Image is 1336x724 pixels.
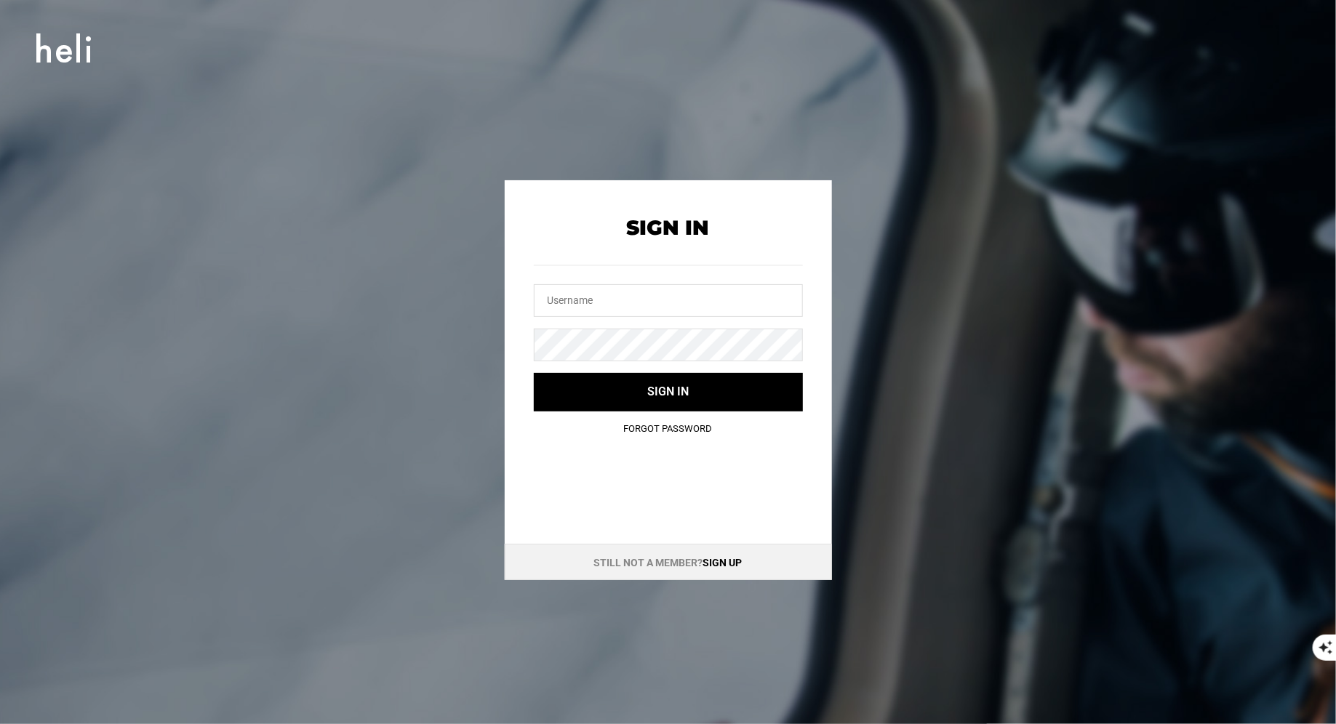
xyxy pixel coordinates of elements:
[534,284,803,317] input: Username
[624,423,713,434] a: Forgot Password
[534,373,803,411] button: Sign in
[534,217,803,239] h2: Sign In
[703,557,743,568] a: Sign up
[505,544,832,580] div: Still not a member?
